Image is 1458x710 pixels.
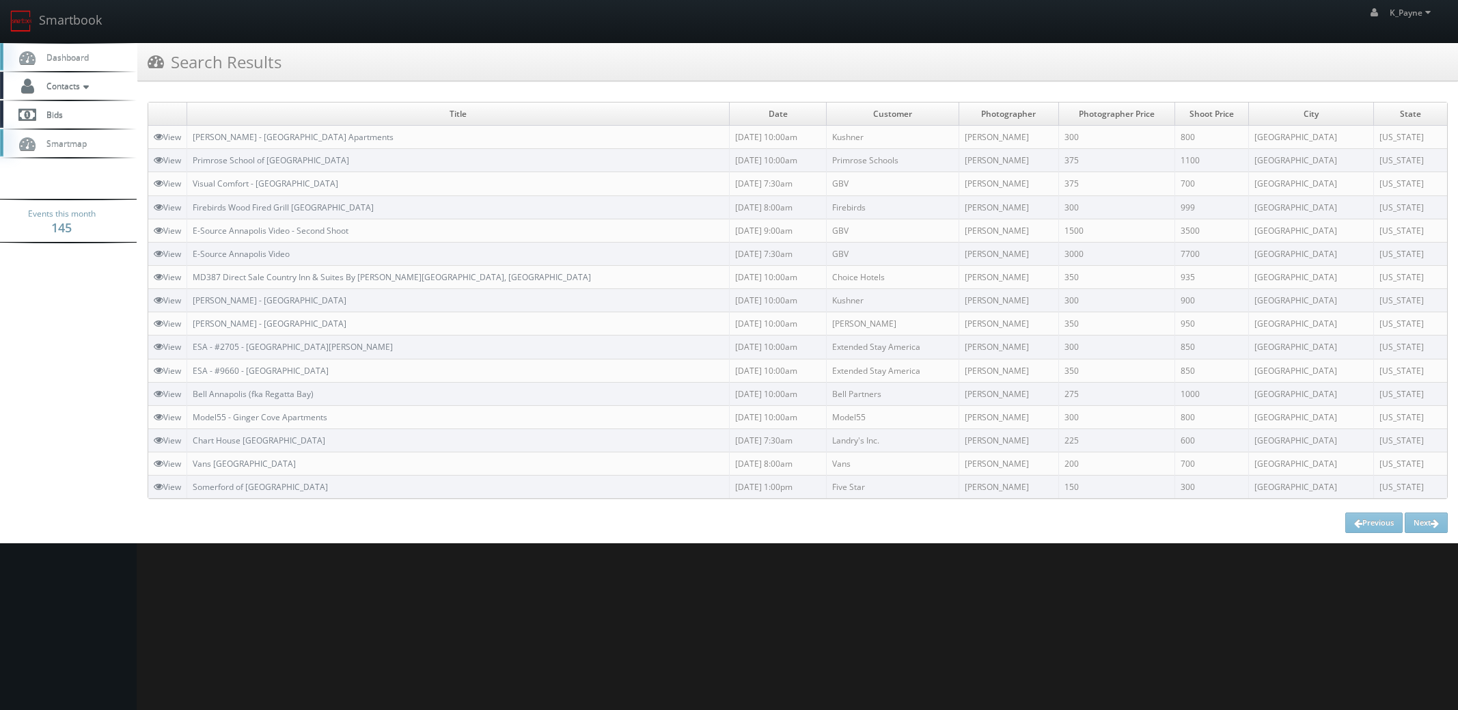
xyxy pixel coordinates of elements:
[154,458,181,469] a: View
[193,225,348,236] a: E-Source Annapolis Video - Second Shoot
[154,295,181,306] a: View
[1373,219,1447,242] td: [US_STATE]
[154,481,181,493] a: View
[1059,149,1174,172] td: 375
[1059,126,1174,149] td: 300
[959,428,1059,452] td: [PERSON_NAME]
[1373,359,1447,382] td: [US_STATE]
[1059,405,1174,428] td: 300
[1059,103,1174,126] td: Photographer Price
[729,452,827,476] td: [DATE] 8:00am
[193,271,591,283] a: MD387 Direct Sale Country Inn & Suites By [PERSON_NAME][GEOGRAPHIC_DATA], [GEOGRAPHIC_DATA]
[1059,359,1174,382] td: 350
[154,154,181,166] a: View
[51,219,72,236] strong: 145
[193,295,346,306] a: [PERSON_NAME] - [GEOGRAPHIC_DATA]
[1249,428,1374,452] td: [GEOGRAPHIC_DATA]
[827,452,959,476] td: Vans
[729,405,827,428] td: [DATE] 10:00am
[827,312,959,336] td: [PERSON_NAME]
[1174,428,1248,452] td: 600
[729,126,827,149] td: [DATE] 10:00am
[1059,428,1174,452] td: 225
[1174,265,1248,288] td: 935
[1373,405,1447,428] td: [US_STATE]
[959,476,1059,499] td: [PERSON_NAME]
[1249,195,1374,219] td: [GEOGRAPHIC_DATA]
[1174,219,1248,242] td: 3500
[729,289,827,312] td: [DATE] 10:00am
[40,109,63,120] span: Bids
[28,207,96,221] span: Events this month
[959,359,1059,382] td: [PERSON_NAME]
[1174,149,1248,172] td: 1100
[1249,405,1374,428] td: [GEOGRAPHIC_DATA]
[1373,103,1447,126] td: State
[193,154,349,166] a: Primrose School of [GEOGRAPHIC_DATA]
[827,126,959,149] td: Kushner
[1249,452,1374,476] td: [GEOGRAPHIC_DATA]
[729,265,827,288] td: [DATE] 10:00am
[959,242,1059,265] td: [PERSON_NAME]
[1373,172,1447,195] td: [US_STATE]
[1059,172,1174,195] td: 375
[154,271,181,283] a: View
[1174,452,1248,476] td: 700
[827,242,959,265] td: GBV
[827,195,959,219] td: Firebirds
[1373,242,1447,265] td: [US_STATE]
[959,103,1059,126] td: Photographer
[1059,336,1174,359] td: 300
[1249,359,1374,382] td: [GEOGRAPHIC_DATA]
[1249,265,1374,288] td: [GEOGRAPHIC_DATA]
[827,172,959,195] td: GBV
[827,265,959,288] td: Choice Hotels
[1059,265,1174,288] td: 350
[827,149,959,172] td: Primrose Schools
[193,411,327,423] a: Model55 - Ginger Cove Apartments
[154,225,181,236] a: View
[959,405,1059,428] td: [PERSON_NAME]
[959,219,1059,242] td: [PERSON_NAME]
[827,219,959,242] td: GBV
[1174,405,1248,428] td: 800
[193,131,394,143] a: [PERSON_NAME] - [GEOGRAPHIC_DATA] Apartments
[729,219,827,242] td: [DATE] 9:00am
[1249,149,1374,172] td: [GEOGRAPHIC_DATA]
[154,178,181,189] a: View
[154,411,181,423] a: View
[827,103,959,126] td: Customer
[1373,336,1447,359] td: [US_STATE]
[154,388,181,400] a: View
[1249,312,1374,336] td: [GEOGRAPHIC_DATA]
[959,195,1059,219] td: [PERSON_NAME]
[1249,219,1374,242] td: [GEOGRAPHIC_DATA]
[959,265,1059,288] td: [PERSON_NAME]
[959,289,1059,312] td: [PERSON_NAME]
[1373,382,1447,405] td: [US_STATE]
[1373,452,1447,476] td: [US_STATE]
[959,452,1059,476] td: [PERSON_NAME]
[1059,312,1174,336] td: 350
[729,195,827,219] td: [DATE] 8:00am
[1059,476,1174,499] td: 150
[827,428,959,452] td: Landry's Inc.
[959,172,1059,195] td: [PERSON_NAME]
[1174,242,1248,265] td: 7700
[1373,428,1447,452] td: [US_STATE]
[1373,265,1447,288] td: [US_STATE]
[193,178,338,189] a: Visual Comfort - [GEOGRAPHIC_DATA]
[193,248,290,260] a: E-Source Annapolis Video
[40,80,92,92] span: Contacts
[154,365,181,377] a: View
[1373,126,1447,149] td: [US_STATE]
[154,202,181,213] a: View
[1059,242,1174,265] td: 3000
[154,435,181,446] a: View
[729,242,827,265] td: [DATE] 7:30am
[40,137,87,149] span: Smartmap
[154,318,181,329] a: View
[1373,312,1447,336] td: [US_STATE]
[40,51,89,63] span: Dashboard
[729,172,827,195] td: [DATE] 7:30am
